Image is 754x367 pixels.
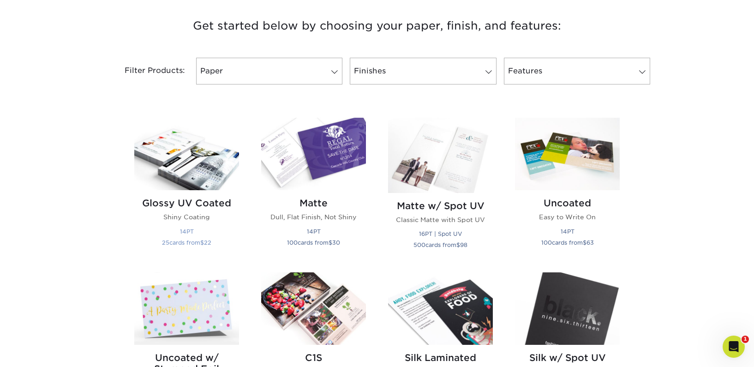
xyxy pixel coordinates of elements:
span: 500 [413,241,425,248]
iframe: Intercom live chat [723,336,745,358]
h2: Silk w/ Spot UV [515,352,620,363]
span: 22 [204,239,211,246]
span: 100 [287,239,298,246]
a: Paper [196,58,342,84]
h2: C1S [261,352,366,363]
img: Glossy UV Coated Postcards [134,118,239,190]
small: 14PT [561,228,574,235]
a: Matte w/ Spot UV Postcards Matte w/ Spot UV Classic Matte with Spot UV 16PT | Spot UV 500cards fr... [388,118,493,261]
a: Uncoated Postcards Uncoated Easy to Write On 14PT 100cards from$63 [515,118,620,261]
span: 63 [586,239,594,246]
span: $ [329,239,332,246]
img: Silk Laminated Postcards [388,272,493,345]
img: Uncoated Postcards [515,118,620,190]
span: 30 [332,239,340,246]
img: Silk w/ Spot UV Postcards [515,272,620,345]
img: Matte w/ Spot UV Postcards [388,118,493,193]
small: 14PT [180,228,194,235]
h2: Glossy UV Coated [134,198,239,209]
span: 1 [742,336,749,343]
small: cards from [541,239,594,246]
h2: Matte w/ Spot UV [388,200,493,211]
p: Classic Matte with Spot UV [388,215,493,224]
span: 98 [460,241,467,248]
a: Matte Postcards Matte Dull, Flat Finish, Not Shiny 14PT 100cards from$30 [261,118,366,261]
img: C1S Postcards [261,272,366,345]
span: $ [583,239,586,246]
span: 100 [541,239,552,246]
a: Features [504,58,650,84]
img: Uncoated w/ Stamped Foil Postcards [134,272,239,345]
small: cards from [413,241,467,248]
p: Shiny Coating [134,212,239,222]
h2: Uncoated [515,198,620,209]
a: Glossy UV Coated Postcards Glossy UV Coated Shiny Coating 14PT 25cards from$22 [134,118,239,261]
small: cards from [162,239,211,246]
span: $ [456,241,460,248]
small: cards from [287,239,340,246]
small: 14PT [307,228,321,235]
h2: Silk Laminated [388,352,493,363]
div: Filter Products: [100,58,192,84]
p: Easy to Write On [515,212,620,222]
img: Matte Postcards [261,118,366,190]
iframe: Google Customer Reviews [2,339,78,364]
h2: Matte [261,198,366,209]
a: Finishes [350,58,496,84]
span: 25 [162,239,169,246]
h3: Get started below by choosing your paper, finish, and features: [107,5,647,47]
span: $ [200,239,204,246]
p: Dull, Flat Finish, Not Shiny [261,212,366,222]
small: 16PT | Spot UV [419,230,462,237]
